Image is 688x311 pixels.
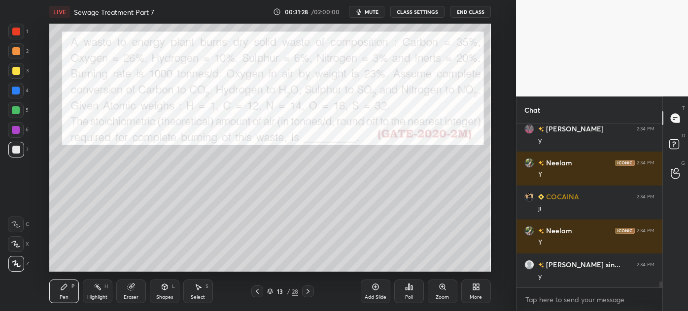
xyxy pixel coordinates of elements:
div: 2:34 PM [637,126,654,132]
p: T [682,104,685,112]
div: 28 [292,287,298,296]
button: mute [349,6,384,18]
div: Add Slide [365,295,386,300]
img: 3 [524,124,534,134]
img: iconic-dark.1390631f.png [615,228,635,234]
div: More [470,295,482,300]
div: 6 [8,122,29,138]
img: no-rating-badge.077c3623.svg [538,228,544,234]
div: 2:34 PM [637,160,654,166]
div: Y [538,170,654,180]
div: Z [8,256,29,272]
div: Zoom [436,295,449,300]
img: Learner_Badge_beginner_1_8b307cf2a0.svg [538,194,544,200]
img: 36c3067a52d946818902db6e3c699268.jpg [524,192,534,202]
div: 2:34 PM [637,194,654,200]
h6: [PERSON_NAME] [544,124,604,134]
h6: [PERSON_NAME] sin... [544,259,620,270]
div: Y [538,238,654,248]
img: 0bbe922dbdd0442daaa8d4efdbade835.jpg [524,158,534,168]
div: 2:34 PM [637,262,654,268]
img: c629b43232814f0aaf97b23148fc3291.png [524,260,534,270]
p: Chat [516,97,548,123]
h6: COCAINA [544,191,579,202]
img: no-rating-badge.077c3623.svg [538,126,544,132]
div: Highlight [87,295,107,300]
h6: Neelam [544,157,572,168]
div: ji [538,204,654,214]
div: y [538,272,654,281]
img: no-rating-badge.077c3623.svg [538,160,544,166]
div: S [206,284,208,289]
div: 2 [8,43,29,59]
img: iconic-dark.1390631f.png [615,160,635,166]
div: 7 [8,142,29,157]
div: Poll [405,295,413,300]
div: 13 [275,288,285,294]
div: 2:34 PM [637,228,654,234]
img: no-rating-badge.077c3623.svg [538,262,544,268]
img: 0bbe922dbdd0442daaa8d4efdbade835.jpg [524,226,534,236]
button: CLASS SETTINGS [390,6,445,18]
h4: Sewage Treatment Part 7 [74,7,154,17]
div: P [71,284,74,289]
div: grid [516,124,662,287]
div: 4 [8,83,29,98]
div: 1 [8,24,28,39]
div: 3 [8,63,29,79]
div: C [8,217,29,232]
div: Shapes [156,295,173,300]
h6: Neelam [544,225,572,236]
div: H [104,284,108,289]
div: Pen [60,295,69,300]
div: Eraser [124,295,138,300]
div: X [8,236,29,252]
div: y [538,136,654,146]
span: mute [365,8,378,15]
p: G [681,159,685,167]
div: Select [191,295,205,300]
p: D [682,132,685,139]
button: End Class [450,6,491,18]
div: / [287,288,290,294]
div: LIVE [49,6,70,18]
div: L [172,284,175,289]
div: 5 [8,102,29,118]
